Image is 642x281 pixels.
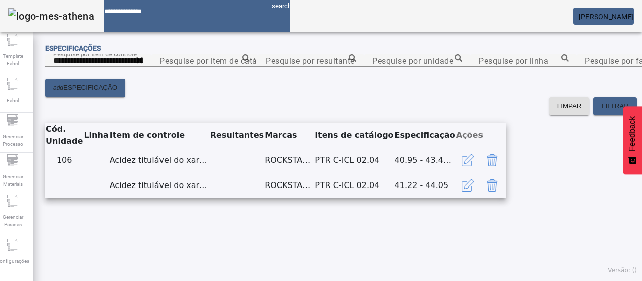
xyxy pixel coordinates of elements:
[623,106,642,174] button: Feedback - Mostrar pesquisa
[109,148,210,173] td: Acidez titulável do xarope composto diluído
[478,55,569,67] input: Number
[264,123,314,148] th: Marcas
[264,148,314,173] td: ROCKSTAR MIX. FRUITS-ABC
[478,56,548,65] mat-label: Pesquise por linha
[372,56,453,65] mat-label: Pesquise por unidade
[8,8,94,24] img: logo-mes-athena
[45,123,83,148] th: Cód. Unidade
[45,79,125,97] button: addESPECIFICAÇÃO
[109,173,210,198] td: Acidez titulável do xarope composto diluído
[159,56,274,65] mat-label: Pesquise por item de catálogo
[63,83,117,93] span: ESPECIFICAÇÃO
[394,148,456,173] td: 40.95 - 43.49 (RITM18443579)
[4,93,22,107] span: Fabril
[53,50,137,57] mat-label: Pesquise por item de controle
[266,56,355,65] mat-label: Pesquise por resultante
[264,173,314,198] td: ROCKSTAR MIX. FRUITS-ABC
[314,123,394,148] th: Itens de catálogo
[579,13,634,21] span: [PERSON_NAME]
[53,55,143,67] input: Number
[549,97,590,115] button: LIMPAR
[210,123,264,148] th: Resultantes
[372,55,462,67] input: Number
[608,267,637,274] span: Versão: ()
[314,173,394,198] td: PTR C-ICL 02.04
[159,55,250,67] input: Number
[557,101,582,111] span: LIMPAR
[314,148,394,173] td: PTR C-ICL 02.04
[628,116,637,151] span: Feedback
[109,123,210,148] th: Item de controle
[480,173,504,198] button: Delete
[45,44,101,52] span: Especificações
[601,101,629,111] span: FILTRAR
[394,173,456,198] td: 41.22 - 44.05
[266,55,356,67] input: Number
[45,148,83,173] td: 106
[83,123,109,148] th: Linha
[593,97,637,115] button: FILTRAR
[480,148,504,172] button: Delete
[394,123,456,148] th: Especificação
[456,123,506,148] th: Ações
